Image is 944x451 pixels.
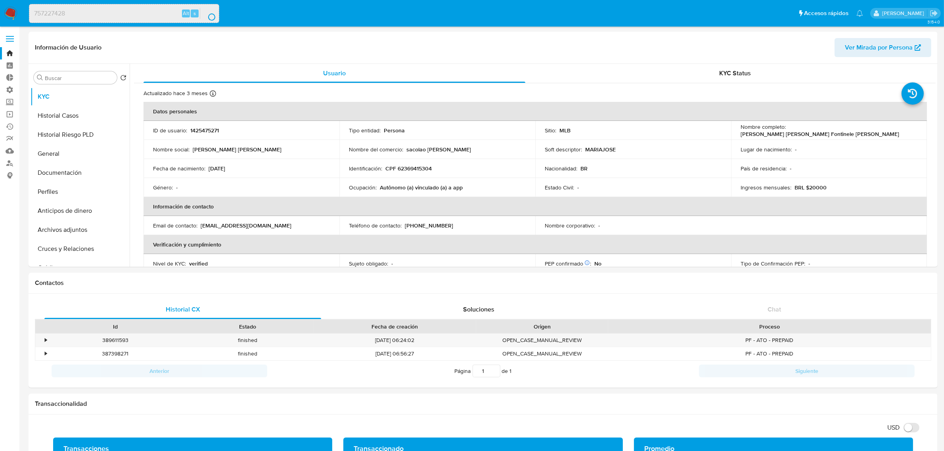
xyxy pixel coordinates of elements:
p: - [577,184,579,191]
input: Buscar usuario o caso... [29,8,219,19]
button: Archivos adjuntos [31,220,130,239]
a: Notificaciones [856,10,863,17]
p: MLB [559,127,571,134]
p: Tipo de Confirmación PEP : [741,260,805,267]
p: CPF 62369415304 [385,165,432,172]
h1: Información de Usuario [35,44,101,52]
p: BRL $20000 [795,184,827,191]
p: Autônomo (a) vinculado (a) a app [380,184,463,191]
span: Accesos rápidos [804,9,848,17]
button: Historial Casos [31,106,130,125]
p: No [594,260,601,267]
p: Sitio : [545,127,556,134]
p: Actualizado hace 3 meses [144,90,208,97]
div: finished [181,334,313,347]
button: Cruces y Relaciones [31,239,130,258]
span: Usuario [323,69,346,78]
p: Persona [384,127,405,134]
th: Verificación y cumplimiento [144,235,927,254]
span: Soluciones [463,305,494,314]
p: Ocupación : [349,184,377,191]
button: Volver al orden por defecto [120,75,126,83]
div: • [45,350,47,357]
div: Fecha de creación [319,323,471,331]
p: 1425475271 [190,127,219,134]
p: [DATE] [209,165,225,172]
p: - [795,146,797,153]
button: Historial Riesgo PLD [31,125,130,144]
p: Identificación : [349,165,382,172]
p: Nacionalidad : [545,165,577,172]
p: - [391,260,393,267]
p: Nombre corporativo : [545,222,595,229]
p: MARIAJOSE [585,146,616,153]
span: Página de [455,365,512,377]
p: Estado Civil : [545,184,574,191]
p: Sujeto obligado : [349,260,388,267]
div: • [45,336,47,344]
p: verified [189,260,208,267]
p: Nivel de KYC : [153,260,186,267]
p: sacolao [PERSON_NAME] [406,146,471,153]
p: [EMAIL_ADDRESS][DOMAIN_NAME] [201,222,291,229]
div: Origen [482,323,603,331]
p: PEP confirmado : [545,260,591,267]
p: - [790,165,791,172]
h1: Contactos [35,279,931,287]
button: Buscar [37,75,43,81]
p: [PERSON_NAME] [PERSON_NAME] [193,146,281,153]
p: santiago.sgreco@mercadolibre.com [882,10,927,17]
p: - [598,222,600,229]
button: Ver Mirada por Persona [835,38,931,57]
p: ID de usuario : [153,127,187,134]
div: PF - ATO - PREPAID [608,347,931,360]
div: 387398271 [49,347,181,360]
p: [PERSON_NAME] [PERSON_NAME] Fontinele [PERSON_NAME] [741,130,899,138]
p: Nombre del comercio : [349,146,403,153]
p: Lugar de nacimiento : [741,146,792,153]
div: Id [55,323,176,331]
p: Soft descriptor : [545,146,582,153]
button: Créditos [31,258,130,277]
p: BR [580,165,588,172]
p: Nombre social : [153,146,190,153]
p: Tipo entidad : [349,127,381,134]
p: Email de contacto : [153,222,197,229]
p: Género : [153,184,173,191]
span: Ver Mirada por Persona [845,38,913,57]
p: [PHONE_NUMBER] [405,222,453,229]
p: País de residencia : [741,165,787,172]
button: Anticipos de dinero [31,201,130,220]
input: Buscar [45,75,114,82]
span: Chat [768,305,781,314]
button: General [31,144,130,163]
div: PF - ATO - PREPAID [608,334,931,347]
span: Alt [183,10,189,17]
button: search-icon [200,8,216,19]
div: OPEN_CASE_MANUAL_REVIEW [476,334,608,347]
button: Documentación [31,163,130,182]
h1: Transaccionalidad [35,400,931,408]
button: KYC [31,87,130,106]
p: - [176,184,178,191]
div: Estado [187,323,308,331]
a: Salir [930,9,938,17]
p: Nombre completo : [741,123,786,130]
button: Siguiente [699,365,915,377]
button: Perfiles [31,182,130,201]
span: 1 [510,367,512,375]
p: - [808,260,810,267]
button: Anterior [52,365,267,377]
div: [DATE] 06:24:02 [314,334,476,347]
span: Historial CX [166,305,200,314]
div: Proceso [614,323,925,331]
p: Teléfono de contacto : [349,222,402,229]
th: Información de contacto [144,197,927,216]
p: Ingresos mensuales : [741,184,791,191]
div: OPEN_CASE_MANUAL_REVIEW [476,347,608,360]
div: finished [181,347,313,360]
div: [DATE] 06:56:27 [314,347,476,360]
th: Datos personales [144,102,927,121]
div: 389611593 [49,334,181,347]
span: KYC Status [720,69,751,78]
